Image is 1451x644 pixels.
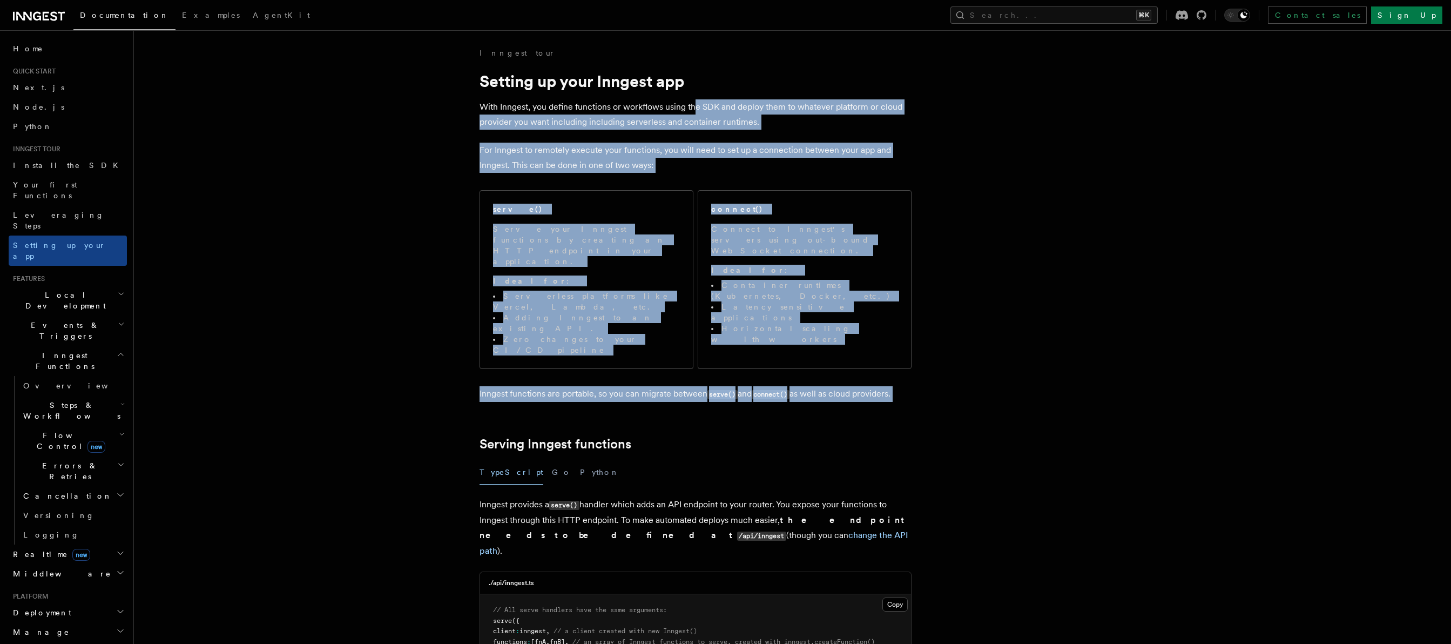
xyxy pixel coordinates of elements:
button: Inngest Functions [9,346,127,376]
p: With Inngest, you define functions or workflows using the SDK and deploy them to whatever platfor... [480,99,912,130]
span: Install the SDK [13,161,125,170]
button: TypeScript [480,460,543,485]
a: Leveraging Steps [9,205,127,236]
button: Middleware [9,564,127,583]
span: serve [493,617,512,625]
span: new [72,549,90,561]
span: Middleware [9,568,111,579]
li: Serverless platforms like Vercel, Lambda, etc. [493,291,680,312]
span: : [516,627,519,635]
a: Install the SDK [9,156,127,175]
span: Logging [23,531,79,539]
span: Cancellation [19,491,112,501]
button: Manage [9,622,127,642]
a: Serving Inngest functions [480,437,631,452]
a: Home [9,39,127,58]
p: For Inngest to remotely execute your functions, you will need to set up a connection between your... [480,143,912,173]
strong: Ideal for [711,266,785,274]
a: Setting up your app [9,236,127,266]
span: // All serve handlers have the same arguments: [493,606,667,614]
li: Horizontal scaling with workers [711,323,898,345]
a: Your first Functions [9,175,127,205]
span: , [546,627,550,635]
span: Node.js [13,103,64,111]
span: Examples [182,11,240,19]
span: Features [9,274,45,283]
span: Quick start [9,67,56,76]
h3: ./api/inngest.ts [489,579,534,587]
li: Adding Inngest to an existing API. [493,312,680,334]
button: Flow Controlnew [19,426,127,456]
h1: Setting up your Inngest app [480,71,912,91]
span: Platform [9,592,49,601]
span: Realtime [9,549,90,560]
a: Contact sales [1268,6,1367,24]
p: Serve your Inngest functions by creating an HTTP endpoint in your application. [493,224,680,267]
h2: serve() [493,204,543,214]
a: Overview [19,376,127,395]
button: Copy [882,598,908,612]
code: connect() [752,390,789,399]
span: Inngest tour [9,145,60,153]
a: Next.js [9,78,127,97]
li: Latency sensitive applications [711,301,898,323]
button: Python [580,460,619,485]
button: Local Development [9,285,127,316]
span: AgentKit [253,11,310,19]
li: Container runtimes (Kubernetes, Docker, etc.) [711,280,898,301]
span: Local Development [9,290,118,311]
div: Inngest Functions [9,376,127,545]
span: Your first Functions [13,180,77,200]
a: Examples [176,3,246,29]
span: Next.js [13,83,64,92]
a: Logging [19,525,127,545]
span: // a client created with new Inngest() [554,627,697,635]
button: Events & Triggers [9,316,127,346]
kbd: ⌘K [1136,10,1151,21]
span: Steps & Workflows [19,400,120,421]
a: AgentKit [246,3,316,29]
a: Node.js [9,97,127,117]
button: Errors & Retries [19,456,127,486]
strong: Ideal for [493,277,566,285]
code: serve() [549,501,579,510]
span: Home [13,43,43,54]
span: new [87,441,105,453]
button: Deployment [9,603,127,622]
li: Zero changes to your CI/CD pipeline [493,334,680,355]
span: Errors & Retries [19,460,117,482]
span: Overview [23,381,134,390]
span: Flow Control [19,430,119,452]
span: Inngest Functions [9,350,117,372]
code: /api/inngest [737,532,786,541]
button: Steps & Workflows [19,395,127,426]
span: Manage [9,627,70,638]
span: ({ [512,617,519,625]
span: Leveraging Steps [13,211,104,230]
a: Sign Up [1371,6,1442,24]
span: Events & Triggers [9,320,118,341]
code: serve() [707,390,738,399]
span: Setting up your app [13,241,106,260]
span: Versioning [23,511,95,520]
a: serve()Serve your Inngest functions by creating an HTTP endpoint in your application.Ideal for:Se... [480,190,693,369]
span: Documentation [80,11,169,19]
p: Inngest provides a handler which adds an API endpoint to your router. You expose your functions t... [480,497,912,559]
span: inngest [519,627,546,635]
p: Connect to Inngest's servers using out-bound WebSocket connection. [711,224,898,256]
button: Go [552,460,571,485]
a: Documentation [73,3,176,30]
span: client [493,627,516,635]
button: Toggle dark mode [1224,9,1250,22]
p: Inngest functions are portable, so you can migrate between and as well as cloud providers. [480,386,912,402]
span: Python [13,122,52,131]
span: Deployment [9,607,71,618]
p: : [493,276,680,286]
button: Search...⌘K [950,6,1158,24]
p: : [711,265,898,276]
button: Cancellation [19,486,127,506]
a: Versioning [19,506,127,525]
a: Python [9,117,127,136]
h2: connect() [711,204,763,214]
button: Realtimenew [9,545,127,564]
